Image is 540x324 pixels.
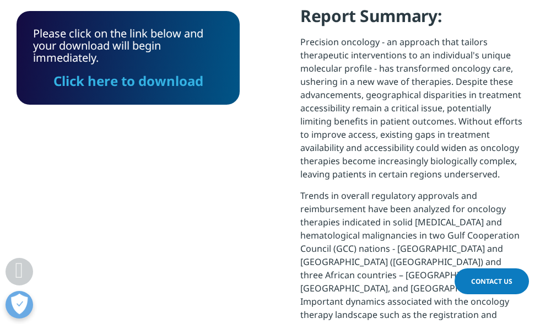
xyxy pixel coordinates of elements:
[300,35,523,189] p: Precision oncology - an approach that tailors therapeutic interventions to an individual's unique...
[33,28,223,88] div: Please click on the link below and your download will begin immediately.
[53,72,203,90] a: Click here to download
[471,277,512,286] span: Contact Us
[455,268,529,294] a: Contact Us
[6,291,33,318] button: Open Preferences
[300,5,523,35] h4: Report Summary:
